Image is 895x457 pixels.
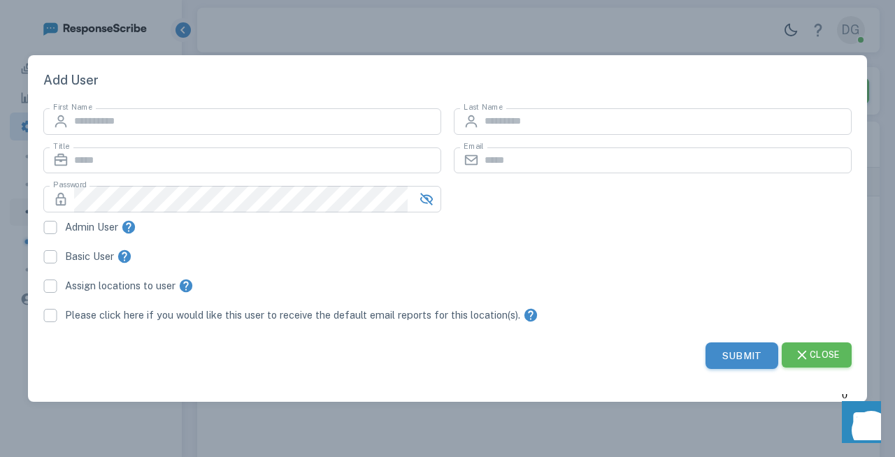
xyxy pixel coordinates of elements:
h2: Add User [28,55,867,93]
iframe: Front Chat [829,394,889,454]
button: If this account has more than one location and you would like this user to have access to specifi... [176,271,196,300]
span: Assign locations to user [65,278,176,293]
button: An Admin User has access to all current and future locations and has the same permissions as the ... [118,212,139,242]
label: First Name [53,102,92,113]
label: Email [464,141,483,152]
label: Password [53,180,87,191]
span: Admin User [65,219,118,235]
label: Last Name [464,102,503,113]
label: Title [53,141,69,152]
button: toggle password visibility [413,186,440,212]
button: Submit [706,342,778,369]
span: Please click here if you would like this user to receive the default email reports for this locat... [65,307,520,323]
button: A Basic User has access the specified locations and has the permissions to access of Review Feed,... [114,242,135,271]
span: Basic User [65,249,114,264]
button: Close [782,342,852,368]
